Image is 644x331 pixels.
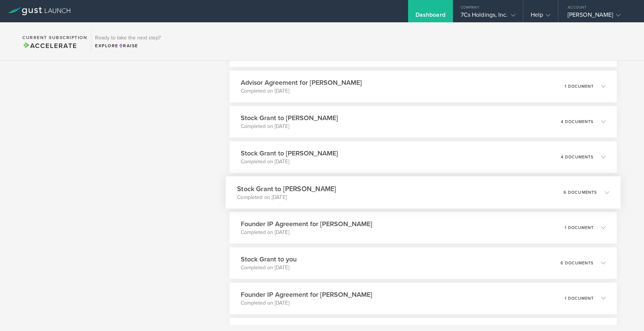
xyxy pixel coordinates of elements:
span: Raise [119,43,138,48]
div: 7Cs Holdings, Inc. [461,11,515,22]
h3: Founder IP Agreement for [PERSON_NAME] [241,290,372,299]
p: 4 documents [561,155,594,159]
h3: Stock Grant to [PERSON_NAME] [241,113,338,123]
p: 4 documents [561,120,594,124]
p: 6 documents [563,190,597,194]
h3: Stock Grant to [PERSON_NAME] [237,184,336,194]
h3: Stock Grant to you [241,254,297,264]
h3: Stock Grant to [PERSON_NAME] [241,148,338,158]
p: Completed on [DATE] [241,87,362,95]
p: Completed on [DATE] [241,264,297,271]
div: [PERSON_NAME] [568,11,631,22]
p: Completed on [DATE] [241,158,338,165]
div: Dashboard [416,11,445,22]
h3: Advisor Agreement for [PERSON_NAME] [241,78,362,87]
p: 1 document [565,84,594,89]
div: Help [531,11,550,22]
div: Ready to take the next step?ExploreRaise [91,30,164,53]
p: 1 document [565,226,594,230]
span: Accelerate [22,42,77,50]
p: Completed on [DATE] [237,193,336,201]
h2: Current Subscription [22,35,87,40]
p: Completed on [DATE] [241,299,372,307]
div: Explore [95,42,161,49]
h3: Founder IP Agreement for [PERSON_NAME] [241,219,372,229]
p: 1 document [565,296,594,301]
h3: Ready to take the next step? [95,35,161,41]
p: Completed on [DATE] [241,123,338,130]
p: Completed on [DATE] [241,229,372,236]
p: 6 documents [561,261,594,265]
